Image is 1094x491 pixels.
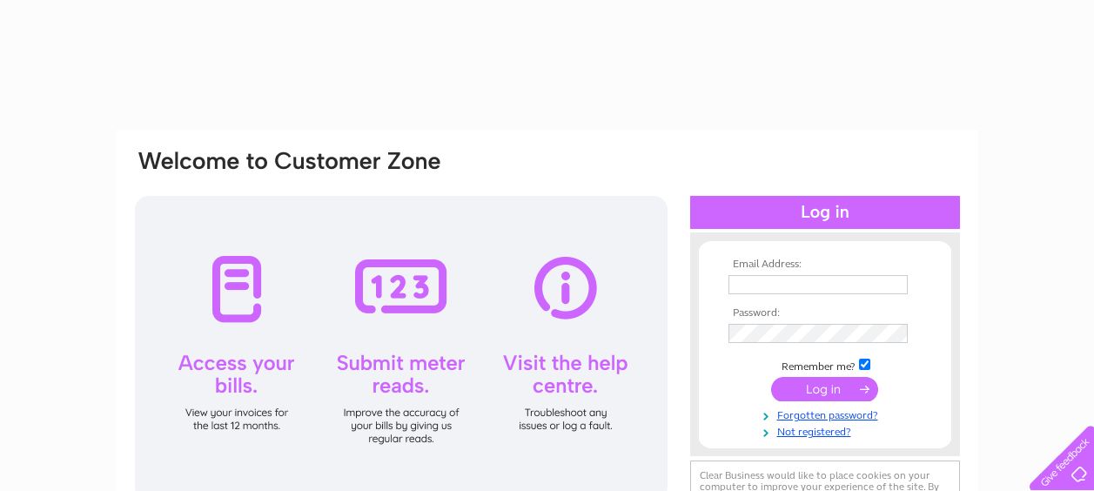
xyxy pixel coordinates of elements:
[724,356,926,373] td: Remember me?
[728,422,926,439] a: Not registered?
[724,259,926,271] th: Email Address:
[771,377,878,401] input: Submit
[728,406,926,422] a: Forgotten password?
[724,307,926,319] th: Password:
